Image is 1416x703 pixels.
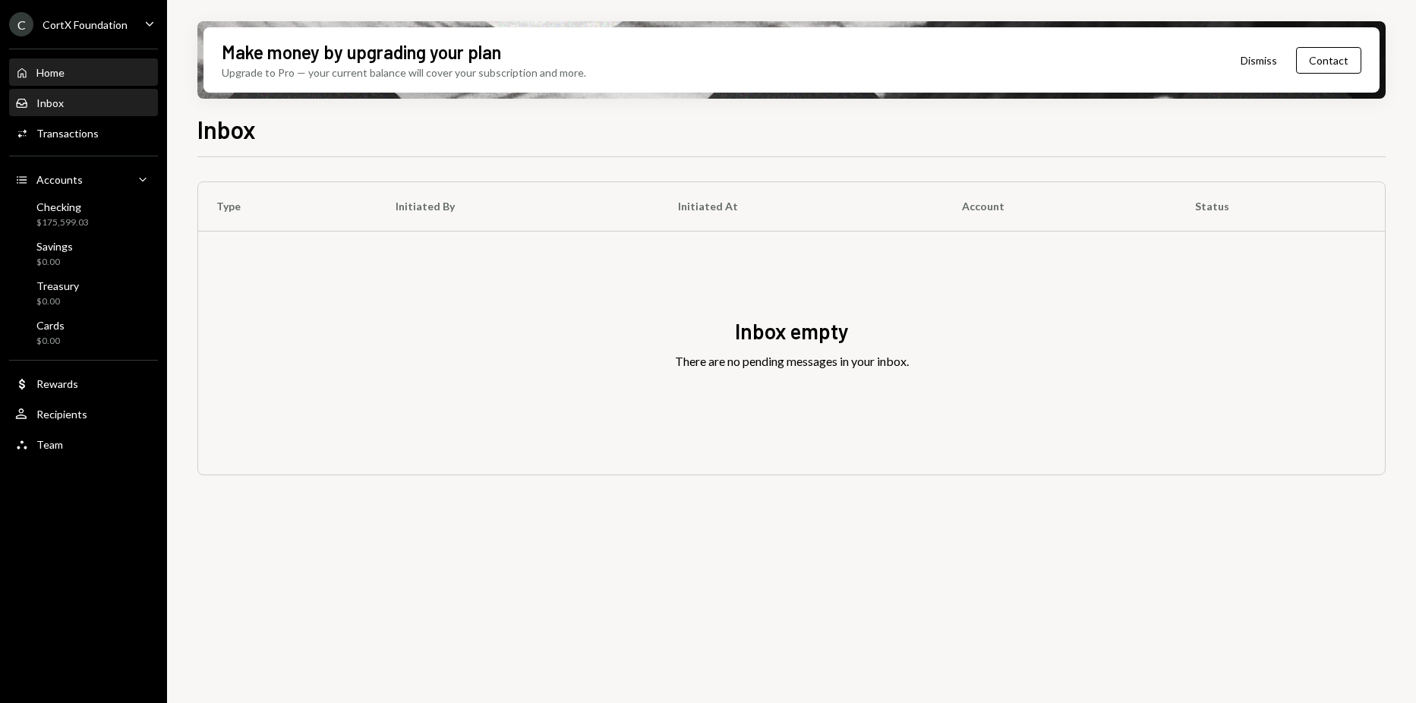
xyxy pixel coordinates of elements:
[36,279,79,292] div: Treasury
[222,39,501,65] div: Make money by upgrading your plan
[9,400,158,427] a: Recipients
[377,182,660,231] th: Initiated By
[36,240,73,253] div: Savings
[36,438,63,451] div: Team
[36,216,89,229] div: $175,599.03
[675,352,909,370] div: There are no pending messages in your inbox.
[1296,47,1361,74] button: Contact
[36,173,83,186] div: Accounts
[36,319,65,332] div: Cards
[9,275,158,311] a: Treasury$0.00
[9,119,158,147] a: Transactions
[9,235,158,272] a: Savings$0.00
[9,370,158,397] a: Rewards
[36,96,64,109] div: Inbox
[9,89,158,116] a: Inbox
[660,182,945,231] th: Initiated At
[36,295,79,308] div: $0.00
[9,12,33,36] div: C
[36,200,89,213] div: Checking
[36,377,78,390] div: Rewards
[222,65,586,80] div: Upgrade to Pro — your current balance will cover your subscription and more.
[9,166,158,193] a: Accounts
[1177,182,1385,231] th: Status
[43,18,128,31] div: CortX Foundation
[36,408,87,421] div: Recipients
[198,182,377,231] th: Type
[197,114,256,144] h1: Inbox
[9,196,158,232] a: Checking$175,599.03
[36,335,65,348] div: $0.00
[9,58,158,86] a: Home
[944,182,1177,231] th: Account
[735,317,849,346] div: Inbox empty
[36,256,73,269] div: $0.00
[36,127,99,140] div: Transactions
[9,314,158,351] a: Cards$0.00
[1222,43,1296,78] button: Dismiss
[36,66,65,79] div: Home
[9,430,158,458] a: Team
